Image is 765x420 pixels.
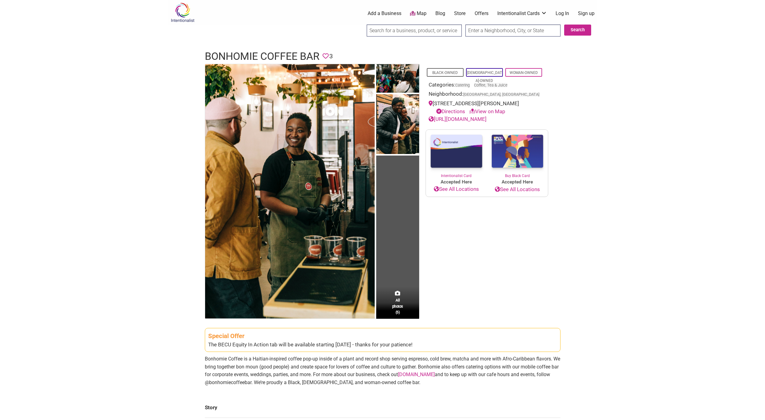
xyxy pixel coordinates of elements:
a: Directions [436,108,465,114]
a: Black-Owned [432,71,458,75]
img: Intentionalist [168,2,197,22]
a: Woman-Owned [510,71,538,75]
p: Bonhomie Coffee is a Haitian-inspired coffee pop-up inside of a plant and record shop serving esp... [205,355,560,386]
span: All photos (5) [392,297,403,315]
a: Store [454,10,466,17]
h1: Bonhomie Coffee Bar [205,49,319,64]
a: Offers [475,10,488,17]
a: Coffee, Tea & Juice [474,83,507,87]
a: Buy Black Card [487,130,548,179]
a: Catering [455,83,470,87]
input: Search for a business, product, or service [367,25,462,37]
span: Accepted Here [487,179,548,186]
a: See All Locations [487,186,548,194]
a: Add a Business [368,10,401,17]
a: View on Map [469,108,505,114]
input: Enter a Neighborhood, City, or State [465,25,560,37]
div: Neighborhood: [429,90,545,100]
a: Sign up [578,10,595,17]
a: See All Locations [426,185,487,193]
a: Blog [435,10,445,17]
a: [URL][DOMAIN_NAME] [429,116,487,122]
a: [DOMAIN_NAME] [398,372,435,377]
a: Map [410,10,426,17]
a: [DEMOGRAPHIC_DATA]-Owned [467,71,502,83]
button: Search [564,25,591,36]
a: Log In [556,10,569,17]
a: Intentionalist Card [426,130,487,179]
span: Accepted Here [426,179,487,186]
div: The BECU Equity In Action tab will be available starting [DATE] - thanks for your patience! [208,341,557,349]
td: Story [205,398,560,418]
div: [STREET_ADDRESS][PERSON_NAME] [429,100,545,115]
div: Categories: [429,81,545,91]
span: 3 [329,52,333,61]
div: Special Offer [208,331,557,341]
span: [GEOGRAPHIC_DATA], [GEOGRAPHIC_DATA] [463,93,539,97]
img: Buy Black Card [487,130,548,173]
img: Intentionalist Card [426,130,487,173]
a: Intentionalist Cards [497,10,547,17]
